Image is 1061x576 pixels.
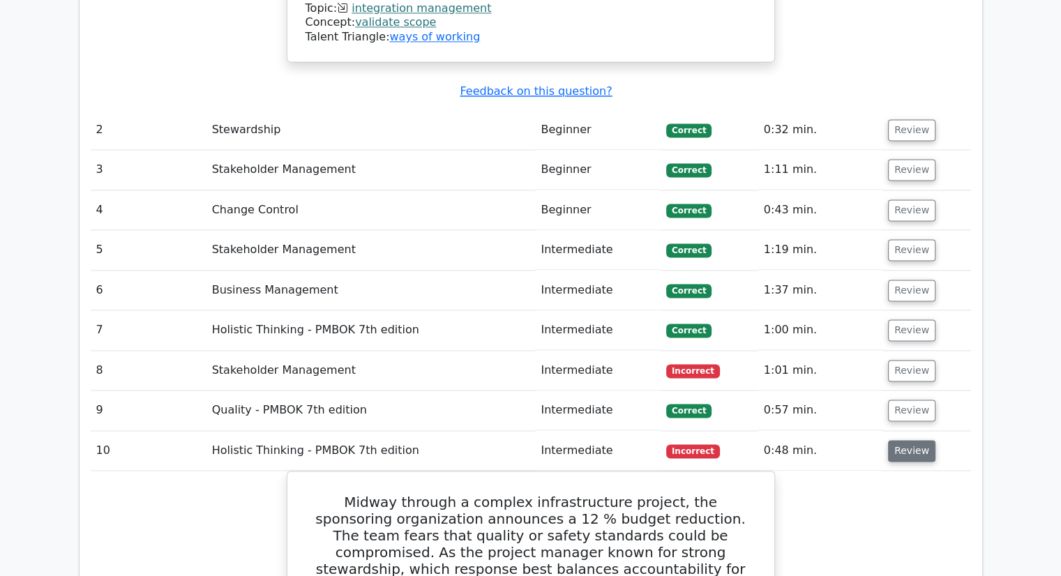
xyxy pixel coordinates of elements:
td: Holistic Thinking - PMBOK 7th edition [206,310,536,350]
td: 0:57 min. [758,391,882,430]
td: 4 [91,190,206,230]
td: Stakeholder Management [206,351,536,391]
td: 3 [91,150,206,190]
td: Quality - PMBOK 7th edition [206,391,536,430]
td: Business Management [206,271,536,310]
td: 1:37 min. [758,271,882,310]
button: Review [888,360,935,381]
span: Correct [666,123,712,137]
td: 6 [91,271,206,310]
td: Intermediate [535,391,661,430]
td: Intermediate [535,351,661,391]
button: Review [888,199,935,221]
td: 8 [91,351,206,391]
span: Incorrect [666,444,720,458]
span: Correct [666,404,712,418]
button: Review [888,440,935,462]
td: 0:43 min. [758,190,882,230]
td: Beginner [535,110,661,150]
td: Beginner [535,150,661,190]
td: 10 [91,431,206,471]
td: 1:00 min. [758,310,882,350]
td: 0:32 min. [758,110,882,150]
button: Review [888,159,935,181]
a: ways of working [389,30,480,43]
button: Review [888,400,935,421]
td: Intermediate [535,271,661,310]
button: Review [888,239,935,261]
a: integration management [352,1,491,15]
td: 7 [91,310,206,350]
div: Concept: [306,15,756,30]
td: Intermediate [535,431,661,471]
td: 0:48 min. [758,431,882,471]
td: Intermediate [535,310,661,350]
td: 1:19 min. [758,230,882,270]
td: Stewardship [206,110,536,150]
span: Correct [666,243,712,257]
span: Correct [666,163,712,177]
td: 1:01 min. [758,351,882,391]
span: Correct [666,204,712,218]
td: 5 [91,230,206,270]
td: Beginner [535,190,661,230]
span: Incorrect [666,364,720,378]
td: Intermediate [535,230,661,270]
div: Topic: [306,1,756,16]
a: Feedback on this question? [460,84,612,98]
button: Review [888,280,935,301]
td: 2 [91,110,206,150]
span: Correct [666,324,712,338]
a: validate scope [355,15,436,29]
td: Holistic Thinking - PMBOK 7th edition [206,431,536,471]
button: Review [888,319,935,341]
button: Review [888,119,935,141]
td: Stakeholder Management [206,150,536,190]
td: 9 [91,391,206,430]
td: Change Control [206,190,536,230]
td: Stakeholder Management [206,230,536,270]
td: 1:11 min. [758,150,882,190]
span: Correct [666,284,712,298]
div: Talent Triangle: [306,1,756,45]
